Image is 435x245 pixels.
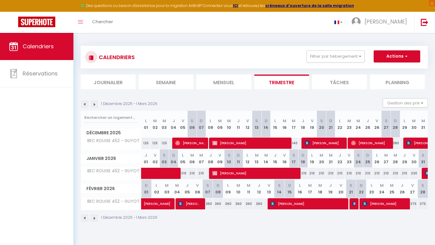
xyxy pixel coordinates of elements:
[363,149,372,168] th: 25
[356,118,360,124] abbr: M
[172,180,182,198] th: 04
[280,149,289,168] th: 16
[382,168,391,179] div: 210
[206,149,215,168] th: 08
[187,111,197,138] th: 06
[394,152,397,158] abbr: M
[84,112,138,123] input: Rechercher un logement...
[289,138,298,149] div: 140
[234,111,243,138] th: 11
[210,118,211,124] abbr: L
[302,118,304,124] abbr: J
[203,198,213,209] div: 360
[354,168,363,179] div: 210
[162,180,172,198] th: 03
[178,149,188,168] th: 05
[237,183,240,188] abbr: M
[326,149,335,168] th: 21
[151,180,162,198] th: 02
[401,183,403,188] abbr: J
[274,118,276,124] abbr: L
[308,111,317,138] th: 19
[5,2,23,21] button: Ouvrir le widget de chat LiveChat
[206,111,215,138] th: 08
[190,152,194,158] abbr: M
[233,3,238,8] a: ICI
[382,111,391,138] th: 27
[141,138,151,149] div: 125
[329,152,333,158] abbr: M
[265,118,268,124] abbr: D
[212,137,290,149] span: [PERSON_NAME]
[209,152,212,158] abbr: J
[326,168,335,179] div: 210
[354,149,363,168] th: 24
[407,180,417,198] th: 27
[145,118,147,124] abbr: L
[400,149,409,168] th: 29
[217,183,220,188] abbr: D
[298,168,308,179] div: 210
[312,75,367,89] li: Tâches
[391,111,400,138] th: 28
[335,111,345,138] th: 22
[196,75,251,89] li: Mensuel
[335,149,345,168] th: 22
[400,168,409,179] div: 210
[203,180,213,198] th: 07
[271,149,280,168] th: 15
[186,183,188,188] abbr: J
[301,152,304,158] abbr: D
[417,198,428,209] div: 375
[329,118,332,124] abbr: D
[354,111,363,138] th: 24
[288,183,291,188] abbr: D
[352,198,355,209] span: [PERSON_NAME]
[228,152,230,158] abbr: S
[187,149,197,168] th: 06
[81,154,141,163] span: Janvier 2026
[182,118,184,124] abbr: V
[163,118,166,124] abbr: M
[391,149,400,168] th: 28
[160,111,169,138] th: 03
[182,180,192,198] th: 05
[412,118,416,124] abbr: M
[283,152,286,158] abbr: V
[320,118,323,124] abbr: S
[409,168,419,179] div: 230
[345,149,354,168] th: 23
[383,98,428,107] button: Gestion des prix
[360,183,363,188] abbr: D
[23,43,54,50] span: Calendriers
[258,183,260,188] abbr: J
[280,111,289,138] th: 16
[335,168,345,179] div: 210
[285,180,295,198] th: 15
[224,111,234,138] th: 10
[394,118,397,124] abbr: D
[254,198,264,209] div: 360
[268,183,270,188] abbr: V
[178,111,188,138] th: 05
[264,152,268,158] abbr: M
[375,118,378,124] abbr: V
[246,118,249,124] abbr: V
[254,75,309,89] li: Trimestre
[370,75,425,89] li: Planning
[255,152,259,158] abbr: M
[261,149,271,168] th: 14
[421,118,425,124] abbr: M
[403,152,406,158] abbr: J
[243,149,252,168] th: 12
[150,138,160,149] div: 125
[160,149,169,168] th: 03
[315,180,325,198] th: 18
[347,118,351,124] abbr: M
[299,183,301,188] abbr: L
[144,195,185,206] span: [PERSON_NAME]
[357,152,360,158] abbr: S
[254,180,264,198] th: 12
[348,152,350,158] abbr: V
[417,180,428,198] th: 28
